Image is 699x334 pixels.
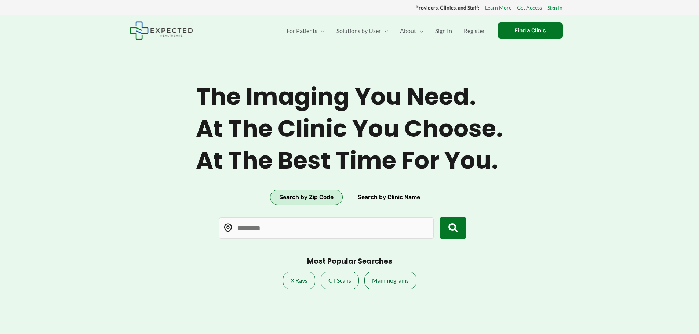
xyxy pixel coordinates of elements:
a: Learn More [485,3,511,12]
a: Sign In [429,18,458,44]
span: The imaging you need. [196,83,503,111]
span: About [400,18,416,44]
span: At the best time for you. [196,147,503,175]
button: Search by Zip Code [270,190,343,205]
a: Find a Clinic [498,22,563,39]
span: Menu Toggle [416,18,423,44]
a: AboutMenu Toggle [394,18,429,44]
nav: Primary Site Navigation [281,18,491,44]
img: Location pin [223,223,233,233]
a: Solutions by UserMenu Toggle [331,18,394,44]
a: Mammograms [364,272,416,289]
span: At the clinic you choose. [196,115,503,143]
a: X Rays [283,272,315,289]
img: Expected Healthcare Logo - side, dark font, small [130,21,193,40]
span: For Patients [287,18,317,44]
span: Menu Toggle [381,18,388,44]
span: Menu Toggle [317,18,325,44]
a: Sign In [547,3,563,12]
a: Register [458,18,491,44]
h3: Most Popular Searches [307,257,392,266]
a: For PatientsMenu Toggle [281,18,331,44]
strong: Providers, Clinics, and Staff: [415,4,480,11]
button: Search by Clinic Name [349,190,429,205]
span: Sign In [435,18,452,44]
a: CT Scans [321,272,359,289]
span: Solutions by User [336,18,381,44]
a: Get Access [517,3,542,12]
span: Register [464,18,485,44]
